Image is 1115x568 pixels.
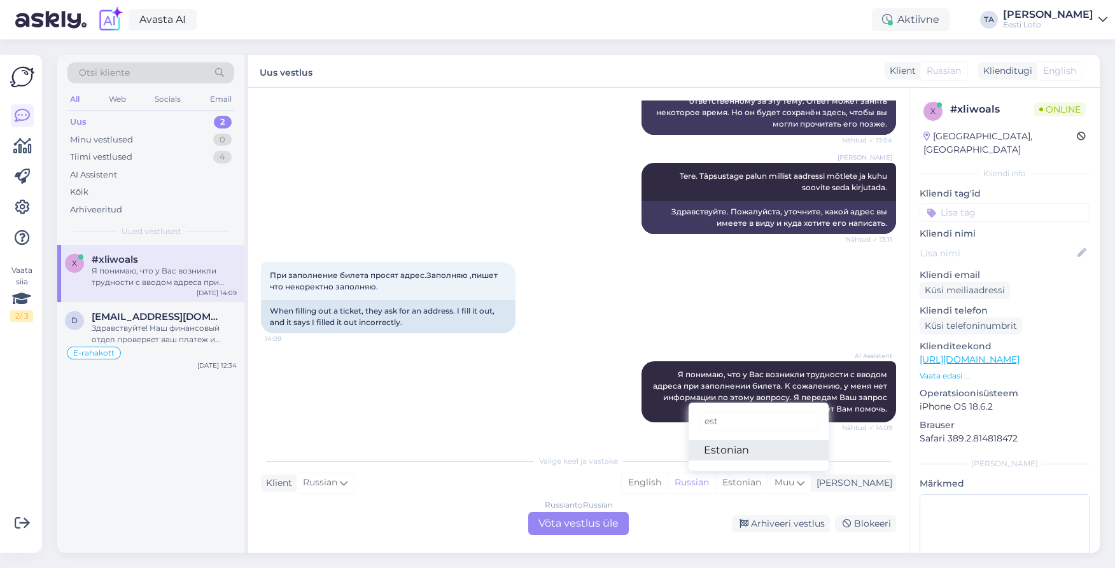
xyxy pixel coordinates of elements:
span: Muu [775,476,794,488]
p: Vaata edasi ... [920,370,1090,382]
div: Aktiivne [872,8,950,31]
div: Socials [152,91,183,107]
div: Kliendi info [920,168,1090,179]
div: # xliwoals [950,102,1034,117]
div: 2 / 3 [10,310,33,322]
span: AI Assistent [845,351,892,361]
span: 14:09 [265,334,312,343]
span: x [930,106,936,116]
input: Kirjuta, millist tag'i otsid [699,412,818,431]
div: Arhiveeritud [70,204,122,216]
div: Russian to Russian [545,499,613,511]
div: 4 [213,151,232,163]
span: Russian [303,476,337,490]
div: Küsi telefoninumbrit [920,317,1022,335]
span: [PERSON_NAME] [838,153,892,162]
div: Uus [70,116,87,128]
p: Märkmed [920,477,1090,490]
div: Valige keel ja vastake [261,455,896,467]
div: Klient [885,64,916,78]
span: Tere. Täpsustage palun millist aadressi mõtlete ja kuhu soovite seda kirjutada. [680,171,889,192]
span: x [72,258,77,268]
span: Nähtud ✓ 13:11 [845,235,892,244]
div: AI Assistent [70,169,117,181]
div: Klient [261,476,292,490]
div: Здравствуйте! Я перенаправляю этот вопрос коллеге, ответственному за эту тему. Ответ может занять... [642,79,896,135]
p: Kliendi nimi [920,227,1090,240]
div: Blokeeri [835,515,896,532]
p: Operatsioonisüsteem [920,387,1090,400]
div: [DATE] 12:34 [197,361,237,370]
input: Lisa tag [920,203,1090,222]
div: 0 [213,134,232,146]
div: Tiimi vestlused [70,151,132,163]
div: Я понимаю, что у Вас возникли трудности с вводом адреса при заполнении билета. К сожалению, у мен... [92,265,237,288]
a: Avasta AI [129,9,197,31]
div: Eesti Loto [1003,20,1093,30]
img: Askly Logo [10,65,34,89]
div: Здравствуйте! Наш финансовый отдел проверяет ваш платеж и либо вернет его на ваш банковский счет,... [92,322,237,345]
div: All [67,91,82,107]
div: 2 [214,116,232,128]
div: When filling out a ticket, they ask for an address. I fill it out, and it says I filled it out in... [261,300,515,333]
div: Web [106,91,129,107]
div: [PERSON_NAME] [1003,10,1093,20]
span: При заполнение билета просят адрес.Заполняю ,пишет что некоректно заполняю. [270,270,500,291]
div: English [622,473,668,492]
div: Email [207,91,234,107]
div: Здравствуйте. Пожалуйста, уточните, какой адрес вы имеете в виду и куда хотите его написать. [642,201,896,234]
div: [PERSON_NAME] [920,458,1090,469]
span: Online [1034,102,1086,116]
span: E-rahakott [73,349,115,357]
a: [URL][DOMAIN_NAME] [920,354,1020,365]
a: Estonian [689,440,829,461]
input: Lisa nimi [920,246,1075,260]
div: TA [980,11,998,29]
div: Minu vestlused [70,134,133,146]
div: Võta vestlus üle [528,512,629,535]
span: dmitrinem@gmail.com [92,311,224,322]
span: Uued vestlused [122,226,181,237]
div: Estonian [715,473,768,492]
p: Kliendi tag'id [920,187,1090,200]
p: Brauser [920,419,1090,432]
label: Uus vestlus [260,62,312,80]
p: Kliendi telefon [920,304,1090,317]
div: Russian [668,473,715,492]
p: Klienditeekond [920,340,1090,353]
span: Я понимаю, что у Вас возникли трудности с вводом адреса при заполнении билета. К сожалению, у мен... [653,370,889,413]
div: [GEOGRAPHIC_DATA], [GEOGRAPHIC_DATA] [923,130,1077,156]
div: [DATE] 14:09 [197,288,237,298]
p: iPhone OS 18.6.2 [920,400,1090,413]
span: Nähtud ✓ 13:04 [842,135,892,145]
div: [PERSON_NAME] [811,476,892,490]
img: explore-ai [97,6,123,33]
div: Arhiveeri vestlus [732,515,830,532]
span: #xliwoals [92,254,138,265]
span: Nähtud ✓ 14:09 [842,423,892,433]
div: Vaata siia [10,265,33,322]
div: Küsi meiliaadressi [920,282,1010,299]
span: Otsi kliente [79,66,130,80]
span: d [71,315,78,325]
span: English [1043,64,1076,78]
a: [PERSON_NAME]Eesti Loto [1003,10,1107,30]
p: Safari 389.2.814818472 [920,432,1090,445]
p: Kliendi email [920,268,1090,282]
div: Kõik [70,186,88,198]
div: Klienditugi [978,64,1032,78]
span: Russian [927,64,961,78]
